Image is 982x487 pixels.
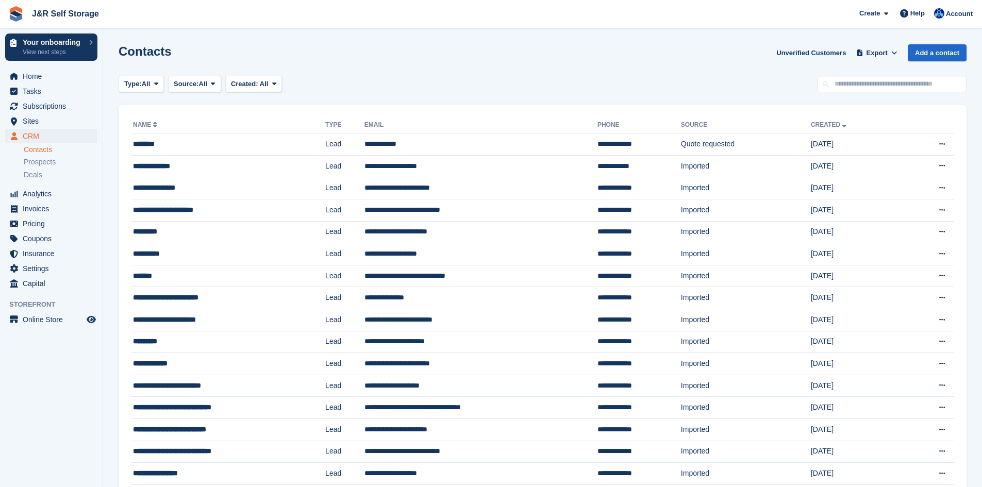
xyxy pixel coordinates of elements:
[811,287,902,309] td: [DATE]
[681,375,811,397] td: Imported
[23,246,85,261] span: Insurance
[5,216,97,231] a: menu
[681,418,811,441] td: Imported
[23,69,85,83] span: Home
[854,44,900,61] button: Export
[910,8,925,19] span: Help
[24,157,56,167] span: Prospects
[23,231,85,246] span: Coupons
[681,397,811,419] td: Imported
[5,99,97,113] a: menu
[325,265,364,287] td: Lead
[811,133,902,156] td: [DATE]
[681,155,811,177] td: Imported
[859,8,880,19] span: Create
[23,201,85,216] span: Invoices
[946,9,973,19] span: Account
[231,80,258,88] span: Created:
[5,84,97,98] a: menu
[681,331,811,353] td: Imported
[325,287,364,309] td: Lead
[325,353,364,375] td: Lead
[119,76,164,93] button: Type: All
[325,221,364,243] td: Lead
[8,6,24,22] img: stora-icon-8386f47178a22dfd0bd8f6a31ec36ba5ce8667c1dd55bd0f319d3a0aa187defe.svg
[23,39,84,46] p: Your onboarding
[85,313,97,326] a: Preview store
[811,331,902,353] td: [DATE]
[23,47,84,57] p: View next steps
[811,397,902,419] td: [DATE]
[28,5,103,22] a: J&R Self Storage
[681,199,811,221] td: Imported
[5,187,97,201] a: menu
[772,44,850,61] a: Unverified Customers
[811,265,902,287] td: [DATE]
[681,265,811,287] td: Imported
[867,48,888,58] span: Export
[811,353,902,375] td: [DATE]
[597,117,681,133] th: Phone
[681,221,811,243] td: Imported
[5,231,97,246] a: menu
[23,187,85,201] span: Analytics
[811,441,902,463] td: [DATE]
[23,84,85,98] span: Tasks
[325,243,364,265] td: Lead
[681,243,811,265] td: Imported
[133,121,159,128] a: Name
[5,261,97,276] a: menu
[23,261,85,276] span: Settings
[934,8,944,19] img: Steve Revell
[23,129,85,143] span: CRM
[811,375,902,397] td: [DATE]
[681,133,811,156] td: Quote requested
[325,117,364,133] th: Type
[811,309,902,331] td: [DATE]
[199,79,208,89] span: All
[681,463,811,485] td: Imported
[325,397,364,419] td: Lead
[325,441,364,463] td: Lead
[811,199,902,221] td: [DATE]
[811,243,902,265] td: [DATE]
[5,201,97,216] a: menu
[174,79,198,89] span: Source:
[23,99,85,113] span: Subscriptions
[5,246,97,261] a: menu
[23,216,85,231] span: Pricing
[24,170,97,180] a: Deals
[325,199,364,221] td: Lead
[681,117,811,133] th: Source
[168,76,221,93] button: Source: All
[811,155,902,177] td: [DATE]
[24,170,42,180] span: Deals
[24,145,97,155] a: Contacts
[325,331,364,353] td: Lead
[681,177,811,199] td: Imported
[24,157,97,167] a: Prospects
[325,309,364,331] td: Lead
[325,133,364,156] td: Lead
[5,312,97,327] a: menu
[23,312,85,327] span: Online Store
[5,276,97,291] a: menu
[325,418,364,441] td: Lead
[681,309,811,331] td: Imported
[681,441,811,463] td: Imported
[5,69,97,83] a: menu
[5,114,97,128] a: menu
[124,79,142,89] span: Type:
[811,177,902,199] td: [DATE]
[325,155,364,177] td: Lead
[325,177,364,199] td: Lead
[325,375,364,397] td: Lead
[811,221,902,243] td: [DATE]
[364,117,597,133] th: Email
[23,276,85,291] span: Capital
[811,463,902,485] td: [DATE]
[325,463,364,485] td: Lead
[681,287,811,309] td: Imported
[811,418,902,441] td: [DATE]
[119,44,172,58] h1: Contacts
